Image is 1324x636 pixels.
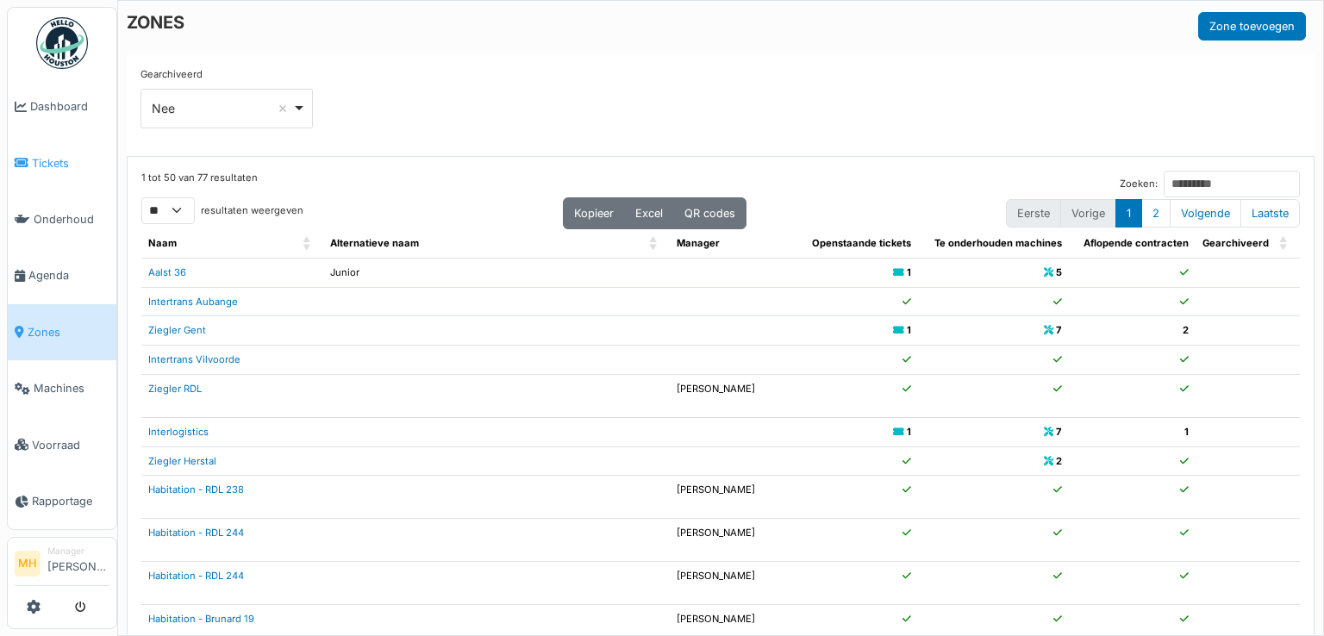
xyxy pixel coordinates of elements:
[15,545,109,586] a: MH Manager[PERSON_NAME]
[1115,199,1142,228] button: 1
[8,416,116,472] a: Voorraad
[934,237,1062,249] span: Te onderhouden machines
[127,12,184,33] h6: ZONES
[1056,324,1062,336] b: 7
[1202,237,1269,249] span: Gearchiveerd
[303,229,313,258] span: Naam: Activate to sort
[28,267,109,284] span: Agenda
[649,229,659,258] span: Alternatieve naam: Activate to sort
[148,296,238,308] a: Intertrans Aubange
[148,353,240,365] a: Intertrans Vilvoorde
[148,613,254,625] a: Habitation - Brunard 19
[907,266,911,278] b: 1
[1120,177,1158,191] label: Zoeken:
[148,426,209,438] a: Interlogistics
[1141,199,1171,228] button: 2
[148,483,244,496] a: Habitation - RDL 238
[30,98,109,115] span: Dashboard
[8,191,116,247] a: Onderhoud
[677,612,790,627] p: [PERSON_NAME]
[32,155,109,171] span: Tickets
[330,237,419,249] span: Alternatieve naam
[32,493,109,509] span: Rapportage
[148,324,206,336] a: Ziegler Gent
[47,545,109,558] div: Manager
[1006,199,1300,228] nav: pagination
[677,569,790,583] p: [PERSON_NAME]
[812,237,911,249] span: Openstaande tickets
[1056,266,1062,278] b: 5
[36,17,88,69] img: Badge_color-CXgf-gQk.svg
[274,100,291,117] button: Remove item: 'false'
[635,207,663,220] span: Excel
[1279,229,1290,258] span: Gearchiveerd: Activate to sort
[141,67,203,82] label: Gearchiveerd
[47,545,109,582] li: [PERSON_NAME]
[673,197,746,229] button: QR codes
[8,473,116,529] a: Rapportage
[34,211,109,228] span: Onderhoud
[677,382,790,396] p: [PERSON_NAME]
[907,324,911,336] b: 1
[148,266,186,278] a: Aalst 36
[141,171,258,197] div: 1 tot 50 van 77 resultaten
[28,324,109,340] span: Zones
[1056,426,1062,438] b: 7
[677,526,790,540] p: [PERSON_NAME]
[8,304,116,360] a: Zones
[624,197,674,229] button: Excel
[148,455,216,467] a: Ziegler Herstal
[1184,426,1189,438] b: 1
[684,207,735,220] span: QR codes
[574,207,614,220] span: Kopieer
[152,99,292,117] div: Nee
[563,197,625,229] button: Kopieer
[34,380,109,396] span: Machines
[148,570,244,582] a: Habitation - RDL 244
[323,258,670,287] td: Junior
[1198,12,1306,41] button: Zone toevoegen
[907,426,911,438] b: 1
[677,237,720,249] span: Manager
[8,247,116,303] a: Agenda
[8,78,116,134] a: Dashboard
[1240,199,1300,228] button: Last
[1084,237,1189,249] span: Aflopende contracten
[1170,199,1241,228] button: Next
[15,551,41,577] li: MH
[1183,324,1189,336] b: 2
[8,134,116,190] a: Tickets
[32,437,109,453] span: Voorraad
[677,483,790,497] p: [PERSON_NAME]
[201,203,303,218] label: resultaten weergeven
[8,360,116,416] a: Machines
[1056,455,1062,467] b: 2
[148,383,202,395] a: Ziegler RDL
[148,237,177,249] span: Naam
[148,527,244,539] a: Habitation - RDL 244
